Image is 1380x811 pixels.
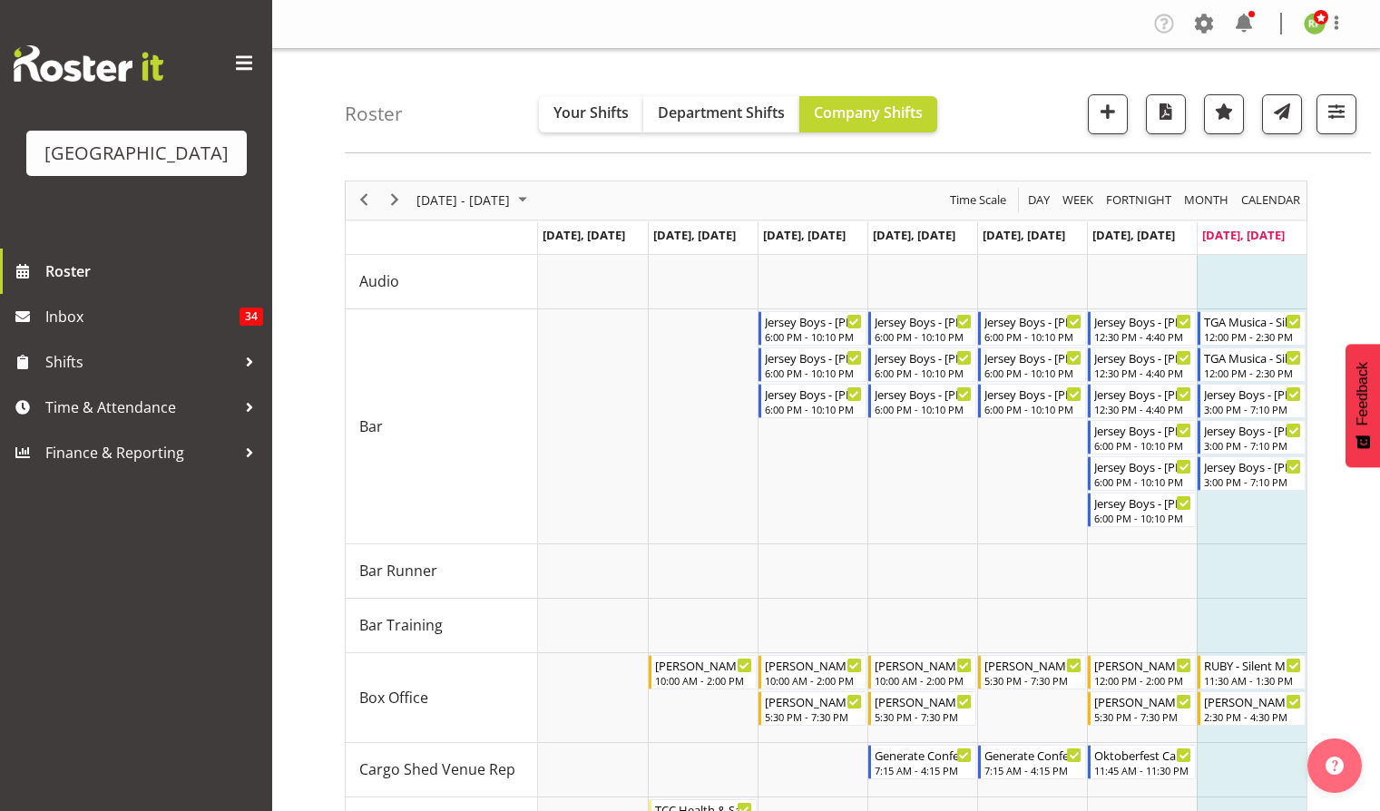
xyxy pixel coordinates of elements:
[984,366,1081,380] div: 6:00 PM - 10:10 PM
[868,691,976,726] div: Box Office"s event - Robin - Jersey Boys - Box Office - Robin Hendriks Begin From Thursday, Septe...
[984,656,1081,674] div: [PERSON_NAME] - Jersey Boys - Box Office - [PERSON_NAME]
[984,746,1081,764] div: Generate Conference Cargo Shed - [PERSON_NAME]
[1094,673,1191,688] div: 12:00 PM - 2:00 PM
[1094,692,1191,710] div: [PERSON_NAME] - Jersey Boys - Box Office - [PERSON_NAME]
[947,189,1010,211] button: Time Scale
[1088,456,1196,491] div: Bar"s event - Jersey Boys - Hanna Peters Begin From Saturday, September 20, 2025 at 6:00:00 PM GM...
[553,103,629,122] span: Your Shifts
[1026,189,1052,211] span: Day
[1088,745,1196,779] div: Cargo Shed Venue Rep"s event - Oktoberfest Cargo Shed - Robyn Shefer Begin From Saturday, Septemb...
[1094,402,1191,416] div: 12:30 PM - 4:40 PM
[1094,312,1191,330] div: Jersey Boys - [PERSON_NAME]
[345,103,403,124] h4: Roster
[1204,94,1244,134] button: Highlight an important date within the roster.
[984,402,1081,416] div: 6:00 PM - 10:10 PM
[1088,384,1196,418] div: Bar"s event - Jersey Boys - Chris Darlington Begin From Saturday, September 20, 2025 at 12:30:00 ...
[346,309,538,544] td: Bar resource
[984,312,1081,330] div: Jersey Boys - [PERSON_NAME]
[948,189,1008,211] span: Time Scale
[45,348,236,376] span: Shifts
[359,270,399,292] span: Audio
[868,384,976,418] div: Bar"s event - Jersey Boys - Valerie Donaldson Begin From Thursday, September 18, 2025 at 6:00:00 ...
[1316,94,1356,134] button: Filter Shifts
[765,312,862,330] div: Jersey Boys - [PERSON_NAME]
[1094,709,1191,724] div: 5:30 PM - 7:30 PM
[978,347,1086,382] div: Bar"s event - Jersey Boys - Skye Colonna Begin From Friday, September 19, 2025 at 6:00:00 PM GMT+...
[1204,366,1301,380] div: 12:00 PM - 2:30 PM
[868,655,976,689] div: Box Office"s event - Wendy - Box Office (Daytime Shifts) - Wendy Auld Begin From Thursday, Septem...
[543,227,625,243] span: [DATE], [DATE]
[383,189,407,211] button: Next
[984,385,1081,403] div: Jersey Boys - [PERSON_NAME]
[978,311,1086,346] div: Bar"s event - Jersey Boys - Chris Darlington Begin From Friday, September 19, 2025 at 6:00:00 PM ...
[765,348,862,366] div: Jersey Boys - [PERSON_NAME]
[45,303,240,330] span: Inbox
[1094,474,1191,489] div: 6:00 PM - 10:10 PM
[1088,94,1128,134] button: Add a new shift
[1094,438,1191,453] div: 6:00 PM - 10:10 PM
[539,96,643,132] button: Your Shifts
[1238,189,1304,211] button: Month
[1239,189,1302,211] span: calendar
[978,655,1086,689] div: Box Office"s event - Valerie - Jersey Boys - Box Office - Valerie Donaldson Begin From Friday, Se...
[875,385,972,403] div: Jersey Boys - [PERSON_NAME]
[1204,312,1301,330] div: TGA Musica - Silent Movies Live - [PERSON_NAME]
[1104,189,1173,211] span: Fortnight
[875,329,972,344] div: 6:00 PM - 10:10 PM
[763,227,846,243] span: [DATE], [DATE]
[1088,493,1196,527] div: Bar"s event - Jersey Boys - Chris Darlington Begin From Saturday, September 20, 2025 at 6:00:00 P...
[1202,227,1285,243] span: [DATE], [DATE]
[655,656,752,674] div: [PERSON_NAME] - Box Office (Daytime Shifts) - [PERSON_NAME]
[1204,421,1301,439] div: Jersey Boys - [PERSON_NAME]
[765,673,862,688] div: 10:00 AM - 2:00 PM
[1198,456,1306,491] div: Bar"s event - Jersey Boys - Robin Hendriks Begin From Sunday, September 21, 2025 at 3:00:00 PM GM...
[1094,493,1191,512] div: Jersey Boys - [PERSON_NAME]
[346,599,538,653] td: Bar Training resource
[875,692,972,710] div: [PERSON_NAME] - Jersey Boys - Box Office - [PERSON_NAME]
[1181,189,1232,211] button: Timeline Month
[1061,189,1095,211] span: Week
[359,415,383,437] span: Bar
[1204,402,1301,416] div: 3:00 PM - 7:10 PM
[765,709,862,724] div: 5:30 PM - 7:30 PM
[875,656,972,674] div: [PERSON_NAME] - Box Office (Daytime Shifts) - [PERSON_NAME]
[875,709,972,724] div: 5:30 PM - 7:30 PM
[649,655,757,689] div: Box Office"s event - Wendy - Box Office (Daytime Shifts) - Wendy Auld Begin From Tuesday, Septemb...
[1088,311,1196,346] div: Bar"s event - Jersey Boys - Aiddie Carnihan Begin From Saturday, September 20, 2025 at 12:30:00 P...
[759,384,866,418] div: Bar"s event - Jersey Boys - Skye Colonna Begin From Wednesday, September 17, 2025 at 6:00:00 PM G...
[1198,311,1306,346] div: Bar"s event - TGA Musica - Silent Movies Live - Aiddie Carnihan Begin From Sunday, September 21, ...
[984,329,1081,344] div: 6:00 PM - 10:10 PM
[346,653,538,743] td: Box Office resource
[414,189,535,211] button: September 2025
[1262,94,1302,134] button: Send a list of all shifts for the selected filtered period to all rostered employees.
[348,181,379,220] div: previous period
[873,227,955,243] span: [DATE], [DATE]
[1204,385,1301,403] div: Jersey Boys - [PERSON_NAME]
[875,402,972,416] div: 6:00 PM - 10:10 PM
[875,763,972,777] div: 7:15 AM - 4:15 PM
[765,656,862,674] div: [PERSON_NAME] - Box Office (Daytime Shifts) - [PERSON_NAME]
[1103,189,1175,211] button: Fortnight
[1204,709,1301,724] div: 2:30 PM - 4:30 PM
[1060,189,1097,211] button: Timeline Week
[983,227,1065,243] span: [DATE], [DATE]
[643,96,799,132] button: Department Shifts
[1198,384,1306,418] div: Bar"s event - Jersey Boys - Aiddie Carnihan Begin From Sunday, September 21, 2025 at 3:00:00 PM G...
[1204,656,1301,674] div: RUBY - Silent Movies - [PERSON_NAME]
[765,402,862,416] div: 6:00 PM - 10:10 PM
[1094,511,1191,525] div: 6:00 PM - 10:10 PM
[44,140,229,167] div: [GEOGRAPHIC_DATA]
[1204,348,1301,366] div: TGA Musica - Silent Movies Live - [PERSON_NAME]
[1025,189,1053,211] button: Timeline Day
[1146,94,1186,134] button: Download a PDF of the roster according to the set date range.
[978,745,1086,779] div: Cargo Shed Venue Rep"s event - Generate Conference Cargo Shed - Chris Darlington Begin From Frida...
[1088,655,1196,689] div: Box Office"s event - Valerie - Jersey Boys - Box Office - Valerie Donaldson Begin From Saturday, ...
[799,96,937,132] button: Company Shifts
[658,103,785,122] span: Department Shifts
[359,560,437,581] span: Bar Runner
[1094,366,1191,380] div: 12:30 PM - 4:40 PM
[1094,329,1191,344] div: 12:30 PM - 4:40 PM
[359,614,443,636] span: Bar Training
[653,227,736,243] span: [DATE], [DATE]
[240,308,263,326] span: 34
